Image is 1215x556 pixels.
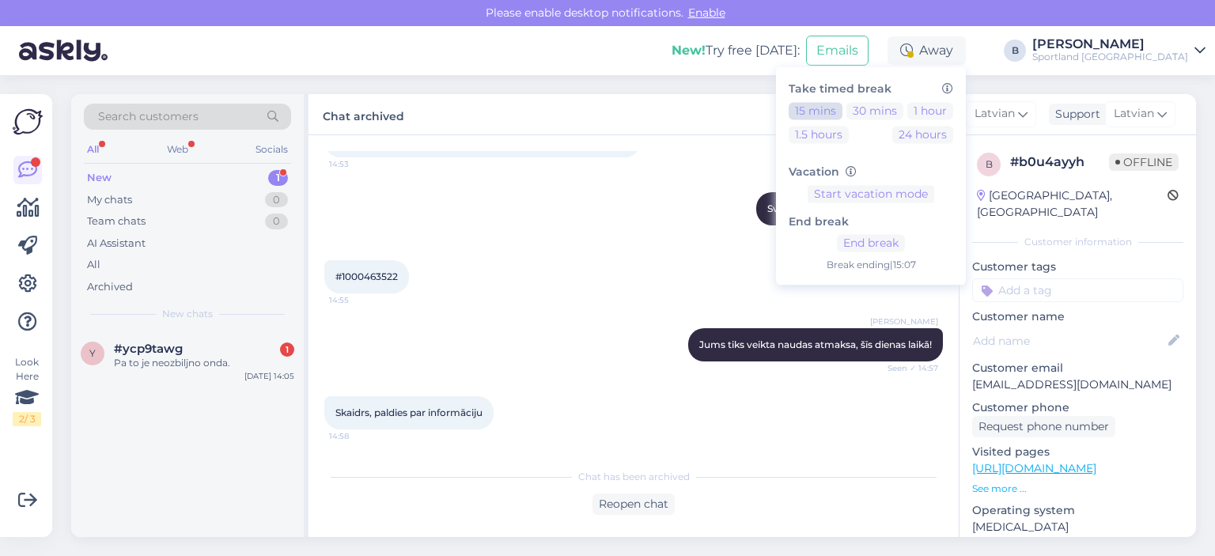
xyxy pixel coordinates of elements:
a: [URL][DOMAIN_NAME] [972,461,1096,475]
p: Customer tags [972,259,1183,275]
span: Latvian [1114,105,1154,123]
div: Break ending | 15:07 [789,259,953,273]
div: Look Here [13,355,41,426]
button: End break [837,235,905,252]
div: All [84,139,102,160]
a: [PERSON_NAME]Sportland [GEOGRAPHIC_DATA] [1032,38,1206,63]
div: Web [164,139,191,160]
span: Jums tiks veikta naudas atmaksa, šīs dienas laikā! [699,339,932,350]
div: Reopen chat [592,494,675,515]
div: AI Assistant [87,236,146,252]
div: All [87,257,100,273]
div: # b0u4ayyh [1010,153,1109,172]
span: #1000463522 [335,270,398,282]
div: Customer information [972,235,1183,249]
h6: Take timed break [789,82,953,96]
div: New [87,170,112,186]
span: #ycp9tawg [114,342,183,356]
div: Team chats [87,214,146,229]
button: Start vacation mode [808,185,934,202]
div: Away [888,36,966,65]
div: B [1004,40,1026,62]
div: Sportland [GEOGRAPHIC_DATA] [1032,51,1188,63]
p: See more ... [972,482,1183,496]
button: Emails [806,36,869,66]
p: Customer email [972,360,1183,376]
span: Seen ✓ 14:57 [879,362,938,374]
div: 1 [280,342,294,357]
span: Skaidrs, paldies par informāciju [335,407,483,418]
div: [PERSON_NAME] [1032,38,1188,51]
div: 0 [265,192,288,208]
div: Support [1049,106,1100,123]
span: Sveiki, kāds ir pasūtījuma numurs? [767,202,932,214]
p: Visited pages [972,444,1183,460]
div: Archived [87,279,133,295]
p: [EMAIL_ADDRESS][DOMAIN_NAME] [972,376,1183,393]
div: Try free [DATE]: [672,41,800,60]
div: 1 [268,170,288,186]
span: Latvian [975,105,1015,123]
span: Offline [1109,153,1179,171]
b: New! [672,43,706,58]
input: Add name [973,332,1165,350]
span: Enable [683,6,730,20]
p: Operating system [972,502,1183,519]
p: [MEDICAL_DATA] [972,519,1183,535]
p: Customer name [972,308,1183,325]
div: 2 / 3 [13,412,41,426]
button: 30 mins [846,102,903,119]
h6: End break [789,215,953,229]
img: Askly Logo [13,107,43,137]
div: My chats [87,192,132,208]
div: Request phone number [972,416,1115,437]
div: 0 [265,214,288,229]
button: 1.5 hours [789,126,849,143]
span: 14:55 [329,294,388,306]
input: Add a tag [972,278,1183,302]
div: Pa to je neozbiljno onda. [114,356,294,370]
span: 14:58 [329,430,388,442]
p: Customer phone [972,399,1183,416]
h6: Vacation [789,165,953,179]
span: b [986,158,993,170]
span: 14:53 [329,158,388,170]
span: y [89,347,96,359]
button: 1 hour [907,102,953,119]
button: 24 hours [892,126,953,143]
button: 15 mins [789,102,842,119]
label: Chat archived [323,104,404,125]
div: Socials [252,139,291,160]
span: Chat has been archived [578,470,690,484]
div: [DATE] 14:05 [244,370,294,382]
div: [GEOGRAPHIC_DATA], [GEOGRAPHIC_DATA] [977,187,1168,221]
span: New chats [162,307,213,321]
span: [PERSON_NAME] [870,316,938,327]
span: Search customers [98,108,199,125]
